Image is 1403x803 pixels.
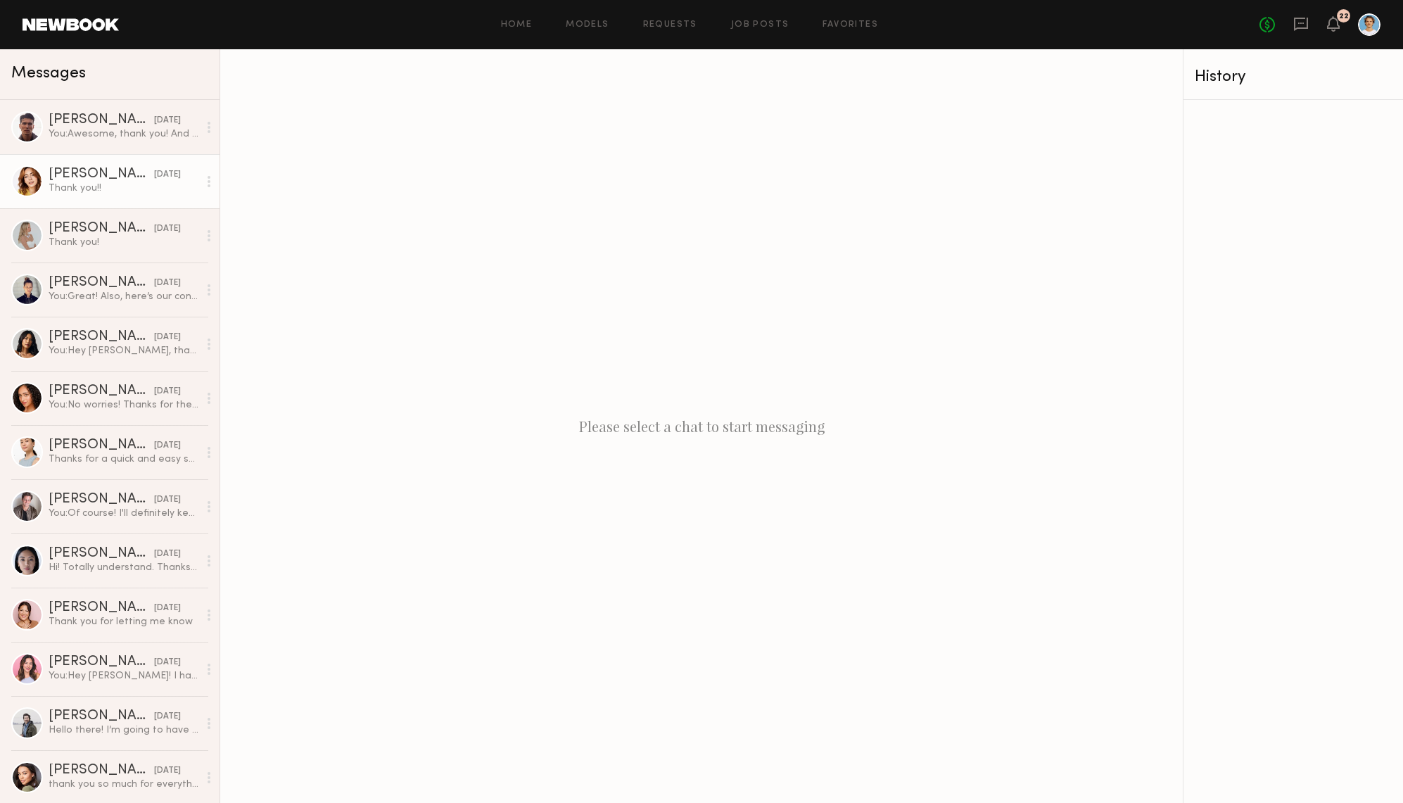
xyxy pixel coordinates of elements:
div: [PERSON_NAME] [49,113,154,127]
div: [PERSON_NAME] [49,222,154,236]
div: Thanks for a quick and easy shoot. Hope you guys got some good stuff! [49,453,198,466]
div: thank you so much for everything!!! such a fun shoot :) [49,778,198,791]
div: [PERSON_NAME] [49,330,154,344]
div: You: Hey [PERSON_NAME]! I have a shoot coming up on [DATE] in LA for my client, [PERSON_NAME] ([U... [49,669,198,683]
div: Hello there! I’m going to have to pass on this one. That’s unfortunate we couldn’t make it work. ... [49,723,198,737]
a: Models [566,20,609,30]
div: [DATE] [154,602,181,615]
div: History [1195,69,1392,85]
div: [DATE] [154,114,181,127]
div: [DATE] [154,222,181,236]
a: Requests [643,20,697,30]
div: You: Of course! I'll definitely keep you mind for future projects [49,507,198,520]
div: Thank you!! [49,182,198,195]
div: [PERSON_NAME] [49,709,154,723]
div: [DATE] [154,168,181,182]
a: Favorites [823,20,878,30]
div: [DATE] [154,656,181,669]
div: You: Great! Also, here’s our content creator’s ([PERSON_NAME]) number in case you need to call/te... [49,290,198,303]
div: [DATE] [154,764,181,778]
span: Messages [11,65,86,82]
div: [DATE] [154,493,181,507]
div: [DATE] [154,439,181,453]
div: [PERSON_NAME] [49,493,154,507]
div: Thank you for letting me know [49,615,198,628]
a: Job Posts [731,20,789,30]
div: [DATE] [154,385,181,398]
a: Home [501,20,533,30]
div: [PERSON_NAME] [49,655,154,669]
div: You: Hey [PERSON_NAME], thanks again for all your work [DATE]! It was great working with you! For... [49,344,198,358]
div: [PERSON_NAME] [49,601,154,615]
div: [PERSON_NAME] [49,547,154,561]
div: Please select a chat to start messaging [220,49,1183,803]
div: You: Awesome, thank you! And no, client will have shoes for you to wear [49,127,198,141]
div: [PERSON_NAME] [49,276,154,290]
div: [DATE] [154,710,181,723]
div: 22 [1339,13,1349,20]
div: Thank you! [49,236,198,249]
div: [PERSON_NAME] [49,384,154,398]
div: [DATE] [154,277,181,290]
div: Hi! Totally understand. Thanks for thinking of me! See you on the next one :) [49,561,198,574]
div: [PERSON_NAME] [49,438,154,453]
div: [PERSON_NAME] [49,764,154,778]
div: [DATE] [154,548,181,561]
div: [DATE] [154,331,181,344]
div: You: No worries! Thanks for the heads up [49,398,198,412]
div: [PERSON_NAME] [49,167,154,182]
